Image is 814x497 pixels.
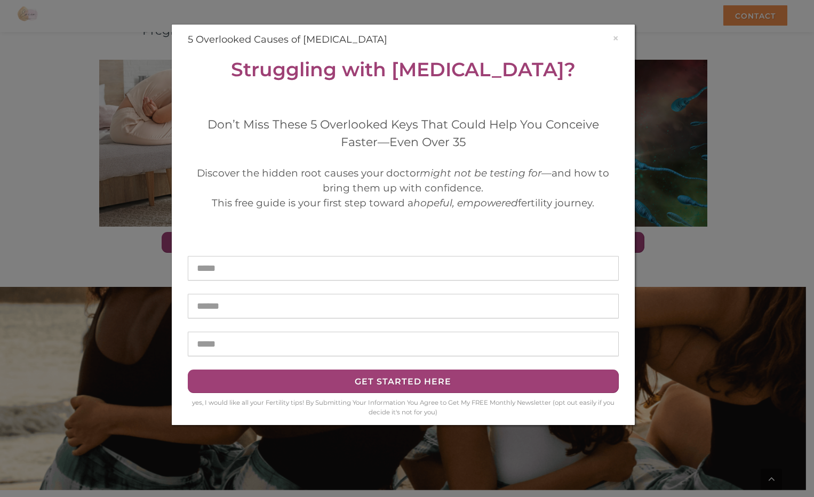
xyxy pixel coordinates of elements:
em: might not be testing for [420,167,541,179]
button: × [612,33,619,44]
strong: Struggling with [MEDICAL_DATA]? [231,58,576,81]
h4: 5 Overlooked Causes of [MEDICAL_DATA] [188,33,619,47]
div: yes, I would like all your Fertility tips! By Submitting Your Information You Agree to Get My FRE... [188,398,619,417]
div: Discover the hidden root causes your doctor —and how to bring them up with confidence. [188,166,619,196]
div: Get Started HERE [202,374,604,389]
em: hopeful, empowered [413,197,518,209]
span: Don’t Miss These 5 Overlooked Keys That Could Help You Conceive Faster—Even Over 35 [208,117,599,149]
div: This free guide is your first step toward a fertility journey. [188,196,619,211]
